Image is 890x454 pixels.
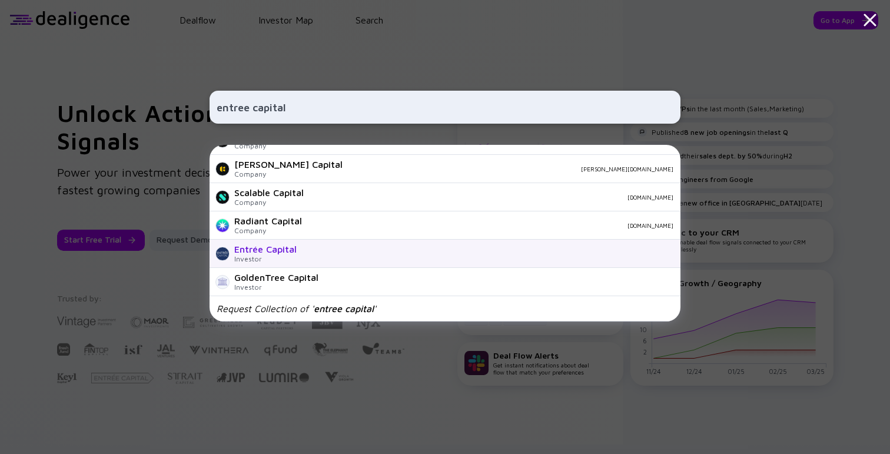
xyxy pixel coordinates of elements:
[234,187,304,198] div: Scalable Capital
[234,170,343,178] div: Company
[352,165,673,173] div: [PERSON_NAME][DOMAIN_NAME]
[313,194,673,201] div: [DOMAIN_NAME]
[314,303,374,314] span: entree capital
[217,97,673,118] input: Search Company or Investor...
[234,216,302,226] div: Radiant Capital
[311,222,673,229] div: [DOMAIN_NAME]
[234,244,297,254] div: Entrée Capital
[234,254,297,263] div: Investor
[234,141,285,150] div: Company
[234,283,318,291] div: Investor
[217,303,376,314] div: Request Collection of ' '
[234,198,304,207] div: Company
[234,159,343,170] div: [PERSON_NAME] Capital
[234,272,318,283] div: GoldenTree Capital
[234,226,302,235] div: Company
